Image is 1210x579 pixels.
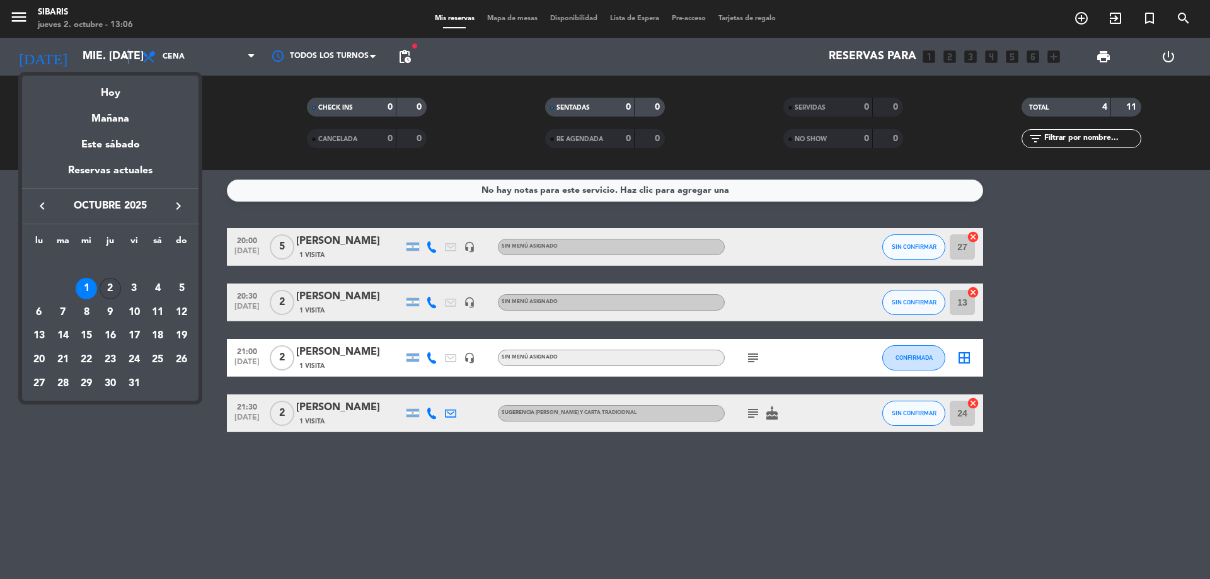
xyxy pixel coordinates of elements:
[146,348,170,372] td: 25 de octubre de 2025
[76,349,97,370] div: 22
[100,302,121,323] div: 9
[171,302,192,323] div: 12
[76,373,97,394] div: 29
[28,349,50,370] div: 20
[74,372,98,396] td: 29 de octubre de 2025
[76,325,97,347] div: 15
[170,324,193,348] td: 19 de octubre de 2025
[147,349,168,370] div: 25
[54,198,167,214] span: octubre 2025
[98,234,122,253] th: jueves
[122,234,146,253] th: viernes
[100,278,121,299] div: 2
[146,234,170,253] th: sábado
[147,302,168,323] div: 11
[74,324,98,348] td: 15 de octubre de 2025
[171,278,192,299] div: 5
[146,324,170,348] td: 18 de octubre de 2025
[51,301,75,324] td: 7 de octubre de 2025
[31,198,54,214] button: keyboard_arrow_left
[98,348,122,372] td: 23 de octubre de 2025
[124,325,145,347] div: 17
[98,277,122,301] td: 2 de octubre de 2025
[167,198,190,214] button: keyboard_arrow_right
[122,324,146,348] td: 17 de octubre de 2025
[171,349,192,370] div: 26
[74,277,98,301] td: 1 de octubre de 2025
[124,278,145,299] div: 3
[27,348,51,372] td: 20 de octubre de 2025
[51,372,75,396] td: 28 de octubre de 2025
[27,301,51,324] td: 6 de octubre de 2025
[22,101,199,127] div: Mañana
[28,325,50,347] div: 13
[170,348,193,372] td: 26 de octubre de 2025
[22,163,199,188] div: Reservas actuales
[170,301,193,324] td: 12 de octubre de 2025
[124,302,145,323] div: 10
[171,325,192,347] div: 19
[52,373,74,394] div: 28
[146,277,170,301] td: 4 de octubre de 2025
[170,234,193,253] th: domingo
[22,127,199,163] div: Este sábado
[27,234,51,253] th: lunes
[74,234,98,253] th: miércoles
[98,301,122,324] td: 9 de octubre de 2025
[100,325,121,347] div: 16
[76,302,97,323] div: 8
[52,349,74,370] div: 21
[51,234,75,253] th: martes
[122,301,146,324] td: 10 de octubre de 2025
[28,302,50,323] div: 6
[124,373,145,394] div: 31
[52,302,74,323] div: 7
[100,373,121,394] div: 30
[22,76,199,101] div: Hoy
[170,277,193,301] td: 5 de octubre de 2025
[52,325,74,347] div: 14
[51,348,75,372] td: 21 de octubre de 2025
[27,253,193,277] td: OCT.
[98,372,122,396] td: 30 de octubre de 2025
[98,324,122,348] td: 16 de octubre de 2025
[74,301,98,324] td: 8 de octubre de 2025
[100,349,121,370] div: 23
[147,325,168,347] div: 18
[146,301,170,324] td: 11 de octubre de 2025
[27,324,51,348] td: 13 de octubre de 2025
[35,198,50,214] i: keyboard_arrow_left
[51,324,75,348] td: 14 de octubre de 2025
[124,349,145,370] div: 24
[74,348,98,372] td: 22 de octubre de 2025
[122,348,146,372] td: 24 de octubre de 2025
[28,373,50,394] div: 27
[76,278,97,299] div: 1
[147,278,168,299] div: 4
[122,372,146,396] td: 31 de octubre de 2025
[171,198,186,214] i: keyboard_arrow_right
[122,277,146,301] td: 3 de octubre de 2025
[27,372,51,396] td: 27 de octubre de 2025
